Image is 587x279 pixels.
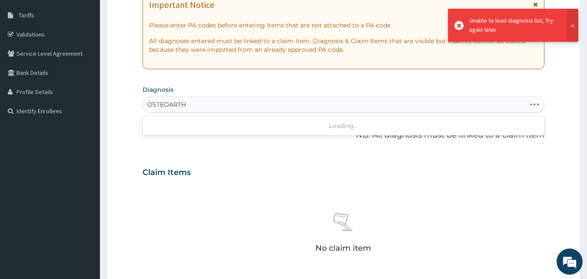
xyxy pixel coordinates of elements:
[469,16,559,34] div: Unable to load diagnosis list, Try again later
[143,168,191,178] h3: Claim Items
[50,84,120,172] span: We're online!
[143,4,163,25] div: Minimize live chat window
[143,118,545,134] div: Loading...
[143,85,173,94] label: Diagnosis
[315,244,371,252] p: No claim item
[19,11,34,19] span: Tariffs
[149,37,538,54] p: All diagnoses entered must be linked to a claim item. Diagnosis & Claim Items that are visible bu...
[149,21,538,30] p: Please enter PA codes before entering items that are not attached to a PA code
[45,49,146,60] div: Chat with us now
[16,44,35,65] img: d_794563401_company_1708531726252_794563401
[4,186,166,217] textarea: Type your message and hit 'Enter'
